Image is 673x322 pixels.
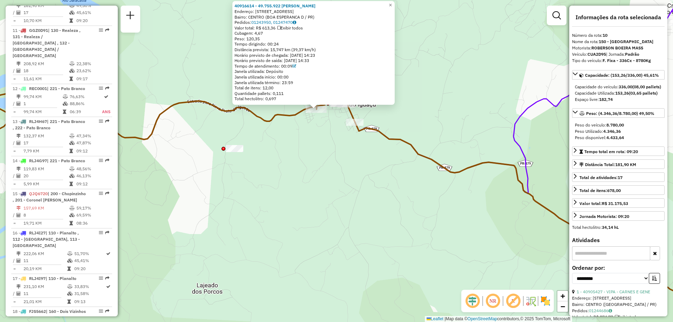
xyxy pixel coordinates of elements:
[23,172,69,179] td: 20
[234,74,393,80] div: Janela utilizada início: 00:00
[13,119,85,130] span: 13 -
[99,309,103,313] em: Opções
[607,188,621,193] strong: 678,00
[589,308,612,313] a: 01244686
[76,148,109,155] td: 09:12
[16,141,21,145] i: Total de Atividades
[572,57,665,64] div: Tipo do veículo:
[76,220,109,227] td: 08:36
[76,132,109,139] td: 47,34%
[13,276,76,281] span: 17 -
[572,198,665,208] a: Valor total:R$ 31.175,53
[23,60,69,67] td: 208,92 KM
[277,25,303,30] span: Exibir todos
[46,276,76,281] span: | 110 - Planalto
[226,145,243,152] div: Atividade não roteirizada - AMILTON SCHIOCHET
[13,28,81,58] span: | 130 - Realeza , 131 - Realeza / [GEOGRAPHIC_DATA] , 132 - [GEOGRAPHIC_DATA] / [GEOGRAPHIC_DATA]
[99,276,103,280] em: Opções
[69,69,75,73] i: % de utilização da cubagem
[577,289,650,294] a: 1 - 40905427 - VIPA - CARNES E GENE
[603,129,621,134] strong: 4.346,36
[16,285,21,289] i: Distância Total
[76,75,109,82] td: 09:17
[105,191,109,196] em: Rota exportada
[234,63,393,69] div: Tempo de atendimento: 00:09
[572,314,665,320] div: Valor total: R$ 874,77
[599,39,653,44] strong: 150 - [GEOGRAPHIC_DATA]
[427,316,443,321] a: Leaflet
[104,95,108,99] i: Rota otimizada
[69,108,102,115] td: 06:39
[572,70,665,80] a: Capacidade: (153,26/336,00) 45,61%
[16,102,21,106] i: Total de Atividades
[67,292,73,296] i: % de utilização da cubagem
[292,63,296,69] a: Com service time
[16,62,21,66] i: Distância Total
[557,291,568,301] a: Zoom in
[579,162,636,168] div: Distância Total:
[69,141,75,145] i: % de utilização da cubagem
[550,8,564,22] a: Exibir filtros
[99,231,103,235] em: Opções
[69,4,75,8] i: % de utilização do peso
[13,100,16,107] td: /
[16,69,21,73] i: Total de Atividades
[63,95,68,99] i: % de utilização do peso
[234,20,393,25] div: Pedidos:
[29,191,48,196] span: QJQ6720
[23,180,69,187] td: 5,99 KM
[74,265,106,272] td: 09:20
[234,9,393,14] div: Endereço: [STREET_ADDRESS]
[13,9,16,16] td: /
[591,45,643,50] strong: ROBERSON BOEIRA MASS
[16,167,21,171] i: Distância Total
[234,41,393,47] div: Tempo dirigindo: 00:24
[625,52,639,57] strong: Padrão
[23,290,67,297] td: 11
[618,175,623,180] strong: 17
[464,293,481,309] span: Ocultar deslocamento
[23,9,69,16] td: 17
[468,316,497,321] a: OpenStreetMap
[572,32,665,39] div: Número da rota:
[23,75,69,82] td: 11,61 KM
[29,158,47,163] span: RLJ4G97
[76,17,109,24] td: 09:20
[106,252,110,256] i: Rota otimizada
[16,4,21,8] i: Distância Total
[69,19,73,23] i: Tempo total em rota
[16,292,21,296] i: Total de Atividades
[105,28,109,32] em: Rota exportada
[74,250,106,257] td: 51,70%
[13,257,16,264] td: /
[444,316,446,321] span: |
[23,212,69,219] td: 8
[23,298,67,305] td: 21,01 KM
[572,211,665,221] a: Jornada Motorista: 09:20
[575,96,662,103] div: Espaço livre:
[572,119,665,144] div: Peso: (4.346,36/8.780,00) 49,50%
[47,158,85,163] span: | 221 - Pato Branco
[575,128,662,135] div: Peso Utilizado:
[47,86,85,91] span: | 221 - Pato Branco
[572,39,665,45] div: Nome da rota:
[29,119,47,124] span: RLJ4H67
[74,290,106,297] td: 31,58%
[105,231,109,235] em: Rota exportada
[579,200,628,207] div: Valor total:
[63,102,68,106] i: % de utilização da cubagem
[572,237,665,244] h4: Atividades
[69,182,73,186] i: Tempo total em rota
[29,230,46,235] span: RLJ4I27
[23,265,67,272] td: 20,19 KM
[23,165,69,172] td: 119,83 KM
[575,135,662,141] div: Peso disponível:
[16,134,21,138] i: Distância Total
[105,119,109,123] em: Rota exportada
[23,283,67,290] td: 231,10 KM
[505,293,522,309] span: Exibir rótulo
[16,174,21,178] i: Total de Atividades
[615,162,636,167] span: 181,90 KM
[16,11,21,15] i: Total de Atividades
[234,14,393,20] div: Bairro: CENTRO (BOA ESPERANCA D / PR)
